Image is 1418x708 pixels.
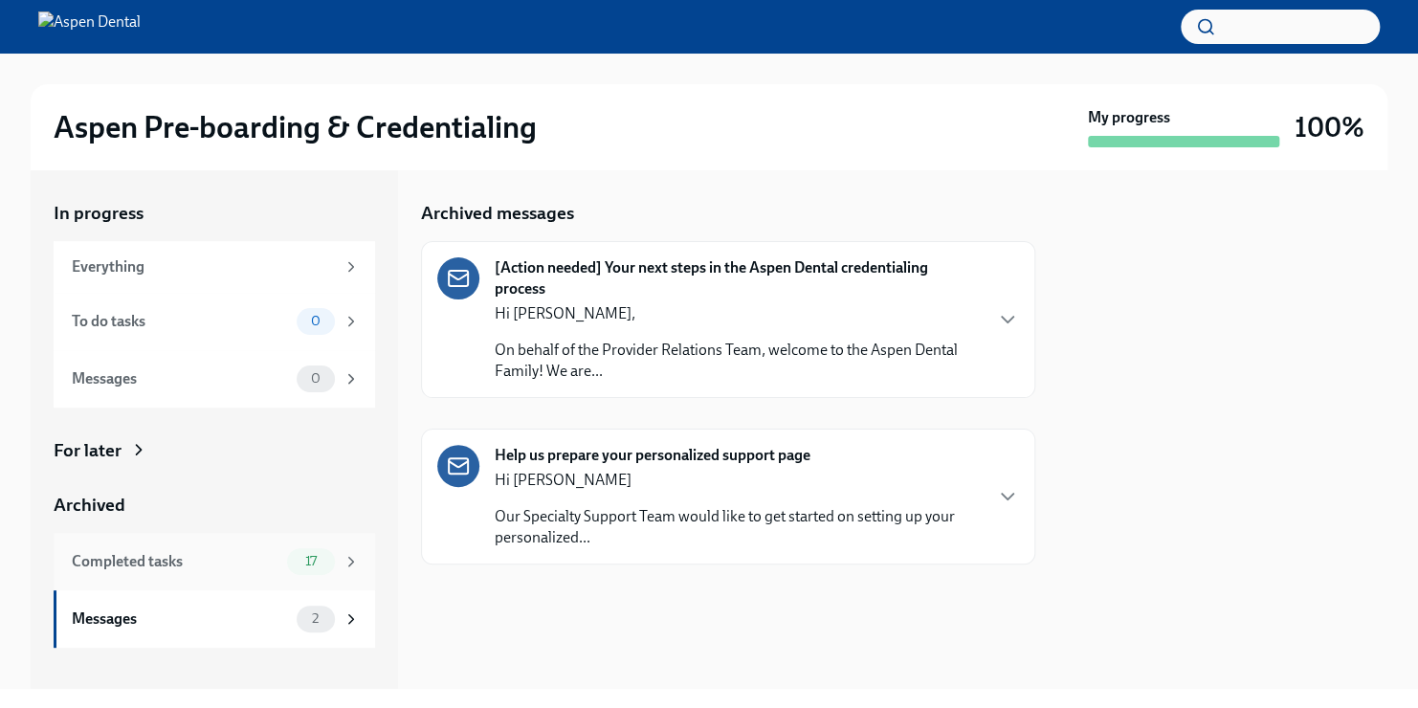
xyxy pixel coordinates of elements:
p: On behalf of the Provider Relations Team, welcome to the Aspen Dental Family! We are... [495,340,981,382]
a: To do tasks0 [54,293,375,350]
a: Messages2 [54,590,375,648]
span: 2 [300,611,330,626]
a: Archived [54,493,375,518]
a: Completed tasks17 [54,533,375,590]
p: Our Specialty Support Team would like to get started on setting up your personalized... [495,506,981,548]
div: Messages [72,368,289,389]
div: For later [54,438,122,463]
strong: My progress [1088,107,1170,128]
strong: Help us prepare your personalized support page [495,445,810,466]
span: 0 [299,314,332,328]
div: Completed tasks [72,551,279,572]
p: Hi [PERSON_NAME] [495,470,981,491]
div: To do tasks [72,311,289,332]
a: Messages0 [54,350,375,408]
a: Everything [54,241,375,293]
span: 17 [294,554,328,568]
h2: Aspen Pre-boarding & Credentialing [54,108,537,146]
p: Hi [PERSON_NAME], [495,303,981,324]
div: Everything [72,256,335,277]
h5: Archived messages [421,201,574,226]
div: Messages [72,608,289,630]
strong: [Action needed] Your next steps in the Aspen Dental credentialing process [495,257,981,299]
h3: 100% [1295,110,1364,144]
a: In progress [54,201,375,226]
img: Aspen Dental [38,11,141,42]
a: For later [54,438,375,463]
span: 0 [299,371,332,386]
